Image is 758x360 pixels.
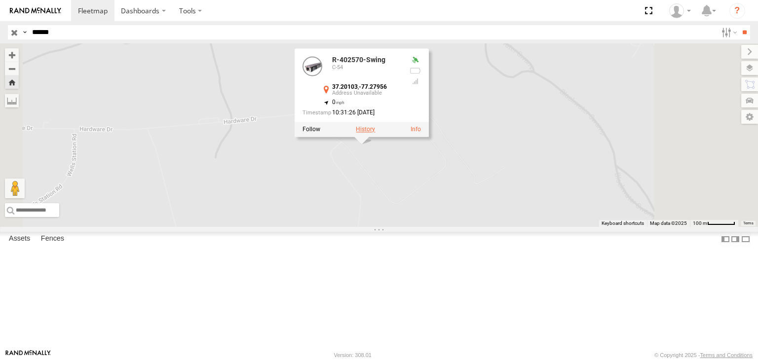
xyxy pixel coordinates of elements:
[718,25,739,39] label: Search Filter Options
[356,126,375,133] label: View Asset History
[409,56,421,64] div: Valid GPS Fix
[409,77,421,85] div: Last Event GSM Signal Strength
[5,179,25,198] button: Drag Pegman onto the map to open Street View
[334,352,372,358] div: Version: 308.01
[730,232,740,246] label: Dock Summary Table to the Right
[5,75,19,89] button: Zoom Home
[5,94,19,108] label: Measure
[332,99,344,106] span: 0
[690,220,738,227] button: Map Scale: 100 m per 53 pixels
[411,126,421,133] a: View Asset Details
[359,83,387,90] strong: -77.27956
[743,221,754,225] a: Terms (opens in new tab)
[741,110,758,124] label: Map Settings
[666,3,694,18] div: Justin Allen
[5,48,19,62] button: Zoom in
[10,7,61,14] img: rand-logo.svg
[5,62,19,75] button: Zoom out
[700,352,753,358] a: Terms and Conditions
[36,232,69,246] label: Fences
[654,352,753,358] div: © Copyright 2025 -
[5,350,51,360] a: Visit our Website
[303,126,320,133] label: Realtime tracking of Asset
[693,220,707,226] span: 100 m
[720,232,730,246] label: Dock Summary Table to the Left
[21,25,29,39] label: Search Query
[332,65,401,71] div: C-54
[602,220,644,227] button: Keyboard shortcuts
[303,110,401,116] div: Date/time of location update
[741,232,751,246] label: Hide Summary Table
[332,84,401,96] div: ,
[332,56,401,64] div: R-402570-Swing
[332,83,358,90] strong: 37.20103
[729,3,745,19] i: ?
[409,67,421,75] div: No battery health information received from this device.
[4,232,35,246] label: Assets
[650,220,687,226] span: Map data ©2025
